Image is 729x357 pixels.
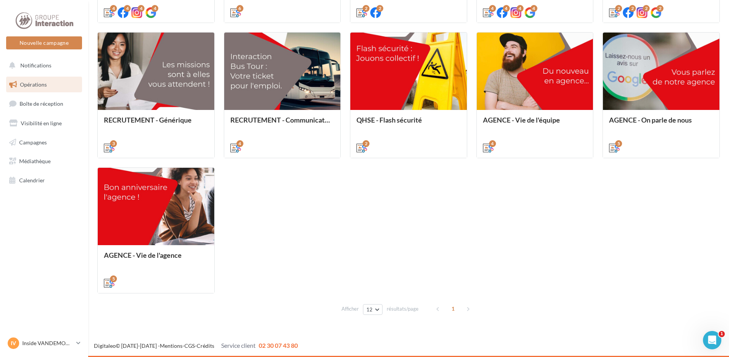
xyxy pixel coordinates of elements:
[104,116,208,131] div: RECRUTEMENT - Générique
[221,342,256,349] span: Service client
[356,116,461,131] div: QHSE - Flash sécurité
[363,304,383,315] button: 12
[19,177,45,183] span: Calendrier
[197,342,214,349] a: Crédits
[20,100,63,107] span: Boîte de réception
[20,62,51,69] span: Notifications
[5,95,84,112] a: Boîte de réception
[104,251,208,267] div: AGENCE - Vie de l'agence
[21,120,62,126] span: Visibilité en ligne
[230,116,335,131] div: RECRUTEMENT - Communication externe
[22,339,73,347] p: Inside VANDEMOORTELE
[236,140,243,147] div: 4
[259,342,298,349] span: 02 30 07 43 80
[387,305,419,313] span: résultats/page
[110,275,117,282] div: 5
[94,342,298,349] span: © [DATE]-[DATE] - - -
[20,81,47,88] span: Opérations
[110,140,117,147] div: 3
[609,116,713,131] div: AGENCE - On parle de nous
[363,5,369,12] div: 2
[363,140,369,147] div: 2
[5,57,80,74] button: Notifications
[5,134,84,151] a: Campagnes
[719,331,725,337] span: 1
[703,331,721,349] iframe: Intercom live chat
[236,5,243,12] div: 6
[138,5,144,12] div: 4
[530,5,537,12] div: 4
[342,305,359,313] span: Afficher
[447,303,459,315] span: 1
[184,342,195,349] a: CGS
[124,5,131,12] div: 4
[483,116,587,131] div: AGENCE - Vie de l'équipe
[489,140,496,147] div: 4
[19,158,51,164] span: Médiathèque
[94,342,116,349] a: Digitaleo
[151,5,158,12] div: 4
[366,306,373,313] span: 12
[657,5,663,12] div: 2
[5,115,84,131] a: Visibilité en ligne
[503,5,510,12] div: 4
[19,139,47,145] span: Campagnes
[517,5,524,12] div: 4
[629,5,636,12] div: 2
[615,5,622,12] div: 2
[5,153,84,169] a: Médiathèque
[5,172,84,188] a: Calendrier
[489,5,496,12] div: 4
[5,77,84,93] a: Opérations
[615,140,622,147] div: 5
[643,5,650,12] div: 2
[6,36,82,49] button: Nouvelle campagne
[6,336,82,350] a: IV Inside VANDEMOORTELE
[110,5,117,12] div: 4
[11,339,16,347] span: IV
[376,5,383,12] div: 2
[160,342,182,349] a: Mentions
